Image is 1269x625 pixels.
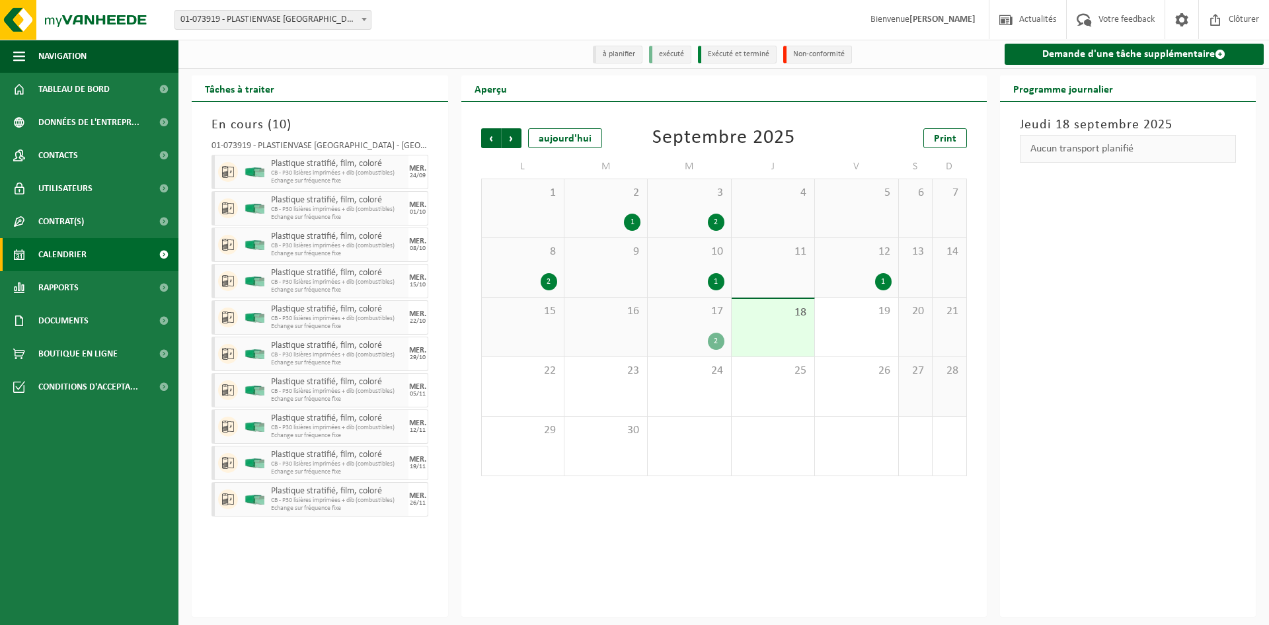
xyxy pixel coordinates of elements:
span: Contrat(s) [38,205,84,238]
h3: Jeudi 18 septembre 2025 [1020,115,1237,135]
li: Exécuté et terminé [698,46,777,63]
span: 25 [738,364,808,378]
span: CB - P30 lisières imprimées + dib (combustibles) [271,169,405,177]
img: HK-XP-30-GN-00 [245,422,264,432]
div: Septembre 2025 [652,128,795,148]
span: 23 [571,364,640,378]
span: 24 [654,364,724,378]
div: 2 [708,214,724,231]
div: MER. [409,383,426,391]
img: HK-XP-30-GN-00 [245,313,264,323]
img: HK-XP-30-GN-00 [245,386,264,396]
span: Echange sur fréquence fixe [271,432,405,440]
span: 20 [905,304,925,319]
span: 6 [905,186,925,200]
span: 8 [488,245,557,259]
li: à planifier [593,46,642,63]
span: CB - P30 lisières imprimées + dib (combustibles) [271,388,405,396]
span: 17 [654,304,724,319]
span: Données de l'entrepr... [38,106,139,139]
span: 22 [488,364,557,378]
span: CB - P30 lisières imprimées + dib (combustibles) [271,206,405,214]
span: Print [934,134,956,144]
strong: [PERSON_NAME] [909,15,976,24]
span: Calendrier [38,238,87,271]
span: 4 [738,186,808,200]
span: Conditions d'accepta... [38,370,138,403]
div: MER. [409,165,426,173]
span: Navigation [38,40,87,73]
span: Plastique stratifié, film, coloré [271,231,405,242]
div: MER. [409,419,426,427]
h2: Aperçu [461,75,520,101]
div: 29/10 [410,354,426,361]
div: MER. [409,456,426,464]
img: HK-XP-30-GN-00 [245,349,264,359]
span: 16 [571,304,640,319]
span: 15 [488,304,557,319]
div: 24/09 [410,173,426,179]
span: 18 [738,306,808,320]
span: CB - P30 lisières imprimées + dib (combustibles) [271,497,405,505]
span: 3 [654,186,724,200]
span: Echange sur fréquence fixe [271,505,405,513]
li: exécuté [649,46,691,63]
span: Boutique en ligne [38,337,118,370]
div: MER. [409,310,426,318]
img: HK-XP-30-GN-00 [245,495,264,505]
span: Echange sur fréquence fixe [271,396,405,403]
span: Echange sur fréquence fixe [271,177,405,185]
span: Plastique stratifié, film, coloré [271,486,405,497]
span: 01-073919 - PLASTIENVASE FRANCIA - ARRAS [175,11,371,29]
span: 01-073919 - PLASTIENVASE FRANCIA - ARRAS [174,10,371,30]
span: Echange sur fréquence fixe [271,323,405,331]
span: 19 [822,304,891,319]
h2: Tâches à traiter [192,75,288,101]
span: Rapports [38,271,79,304]
div: 1 [875,273,892,290]
div: 26/11 [410,500,426,507]
span: 9 [571,245,640,259]
span: Utilisateurs [38,172,93,205]
span: Echange sur fréquence fixe [271,286,405,294]
img: HK-XP-30-GN-00 [245,240,264,250]
td: L [481,155,564,179]
span: 10 [654,245,724,259]
a: Print [923,128,967,148]
div: aujourd'hui [528,128,602,148]
div: MER. [409,492,426,500]
div: MER. [409,237,426,245]
li: Non-conformité [783,46,852,63]
span: Plastique stratifié, film, coloré [271,268,405,278]
div: MER. [409,347,426,354]
span: 28 [939,364,959,378]
h2: Programme journalier [1000,75,1126,101]
img: HK-XP-30-GN-00 [245,204,264,214]
span: 29 [488,423,557,438]
span: Documents [38,304,89,337]
div: 1 [708,273,724,290]
span: CB - P30 lisières imprimées + dib (combustibles) [271,351,405,359]
div: 05/11 [410,391,426,397]
div: 1 [624,214,640,231]
span: CB - P30 lisières imprimées + dib (combustibles) [271,315,405,323]
div: 19/11 [410,464,426,470]
span: Echange sur fréquence fixe [271,359,405,367]
img: HK-XP-30-GN-00 [245,276,264,286]
span: Plastique stratifié, film, coloré [271,304,405,315]
div: 01-073919 - PLASTIENVASE [GEOGRAPHIC_DATA] - [GEOGRAPHIC_DATA] [211,142,428,155]
a: Demande d'une tâche supplémentaire [1005,44,1264,65]
div: 2 [541,273,557,290]
span: Plastique stratifié, film, coloré [271,159,405,169]
span: 5 [822,186,891,200]
div: 01/10 [410,209,426,216]
div: 22/10 [410,318,426,325]
div: MER. [409,274,426,282]
span: 26 [822,364,891,378]
span: Plastique stratifié, film, coloré [271,413,405,424]
img: HK-XP-30-GN-00 [245,458,264,468]
span: 27 [905,364,925,378]
div: 12/11 [410,427,426,434]
td: M [648,155,731,179]
span: Echange sur fréquence fixe [271,468,405,476]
